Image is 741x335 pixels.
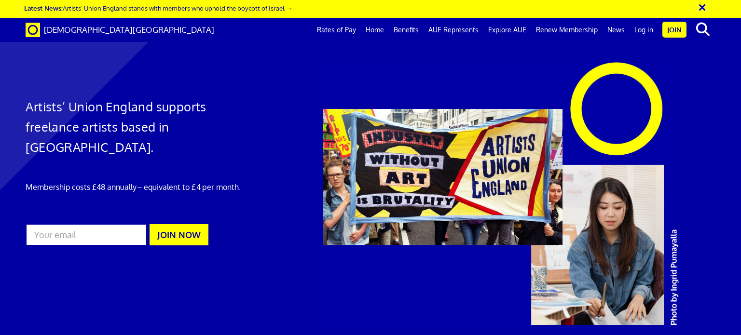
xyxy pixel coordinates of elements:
[361,18,389,42] a: Home
[26,224,147,246] input: Your email
[26,181,246,193] p: Membership costs £48 annually – equivalent to £4 per month.
[26,96,246,157] h1: Artists’ Union England supports freelance artists based in [GEOGRAPHIC_DATA].
[18,18,221,42] a: Brand [DEMOGRAPHIC_DATA][GEOGRAPHIC_DATA]
[630,18,658,42] a: Log in
[24,4,292,12] a: Latest News:Artists’ Union England stands with members who uphold the boycott of Israel →
[24,4,63,12] strong: Latest News:
[662,22,686,38] a: Join
[312,18,361,42] a: Rates of Pay
[150,224,208,245] button: JOIN NOW
[424,18,483,42] a: AUE Represents
[688,19,718,40] button: search
[389,18,424,42] a: Benefits
[44,25,214,35] span: [DEMOGRAPHIC_DATA][GEOGRAPHIC_DATA]
[483,18,531,42] a: Explore AUE
[603,18,630,42] a: News
[531,18,603,42] a: Renew Membership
